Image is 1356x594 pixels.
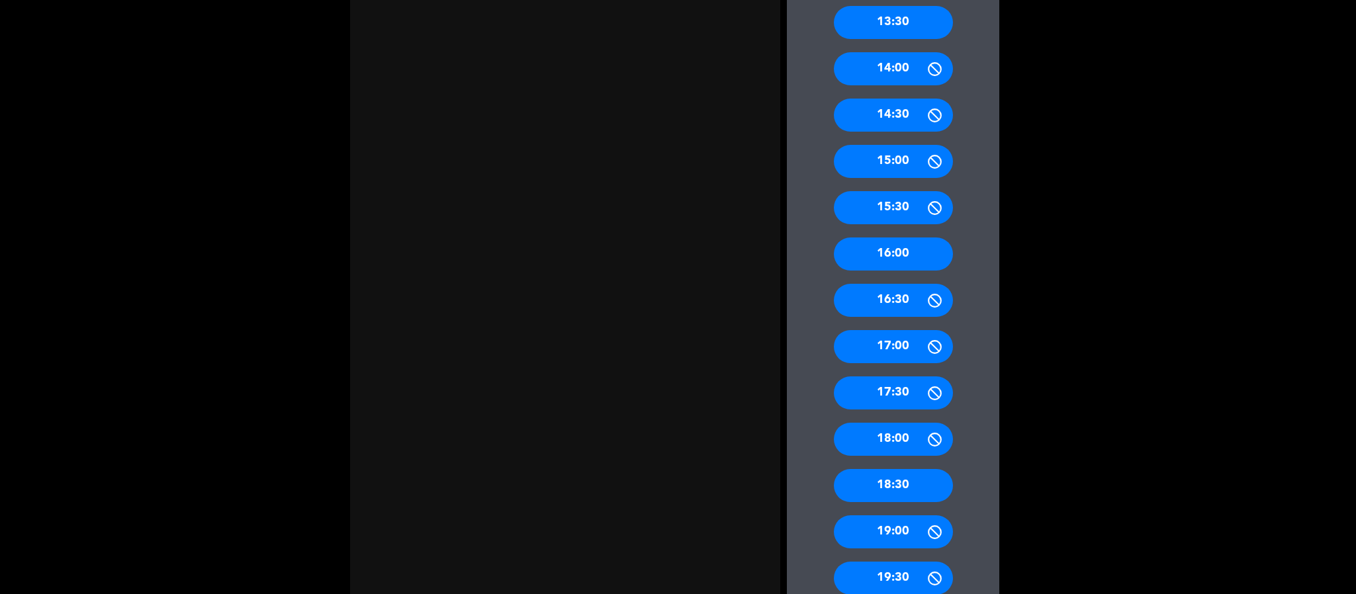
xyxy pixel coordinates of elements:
div: 13:30 [834,6,953,39]
div: 14:00 [834,52,953,85]
div: 15:00 [834,145,953,178]
div: 19:00 [834,515,953,548]
div: 18:00 [834,423,953,456]
div: 14:30 [834,99,953,132]
div: 18:30 [834,469,953,502]
div: 16:00 [834,237,953,271]
div: 17:00 [834,330,953,363]
div: 17:30 [834,376,953,409]
div: 15:30 [834,191,953,224]
div: 16:30 [834,284,953,317]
